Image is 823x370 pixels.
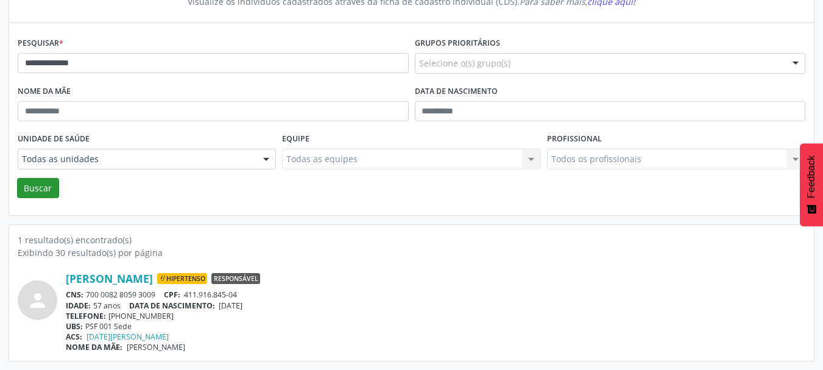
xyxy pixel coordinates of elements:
[129,301,215,311] span: DATA DE NASCIMENTO:
[87,332,169,342] a: [DATE][PERSON_NAME]
[18,246,805,259] div: Exibindo 30 resultado(s) por página
[415,34,500,53] label: Grupos prioritários
[164,290,180,300] span: CPF:
[211,273,260,284] span: Responsável
[219,301,242,311] span: [DATE]
[22,153,251,165] span: Todas as unidades
[800,143,823,226] button: Feedback - Mostrar pesquisa
[127,342,185,352] span: [PERSON_NAME]
[66,301,805,311] div: 57 anos
[419,57,510,69] span: Selecione o(s) grupo(s)
[806,155,817,198] span: Feedback
[66,301,91,311] span: IDADE:
[27,290,49,311] i: person
[66,311,106,321] span: TELEFONE:
[547,130,602,149] label: Profissional
[184,290,237,300] span: 411.916.845-04
[66,342,122,352] span: NOME DA MÃE:
[18,34,63,53] label: Pesquisar
[66,321,805,332] div: PSF 001 Sede
[415,82,498,101] label: Data de nascimento
[18,233,805,246] div: 1 resultado(s) encontrado(s)
[66,321,83,332] span: UBS:
[282,130,309,149] label: Equipe
[17,178,59,199] button: Buscar
[66,311,805,321] div: [PHONE_NUMBER]
[66,272,153,285] a: [PERSON_NAME]
[157,273,207,284] span: Hipertenso
[66,332,82,342] span: ACS:
[66,290,83,300] span: CNS:
[66,290,805,300] div: 700 0082 8059 3009
[18,130,90,149] label: Unidade de saúde
[18,82,71,101] label: Nome da mãe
